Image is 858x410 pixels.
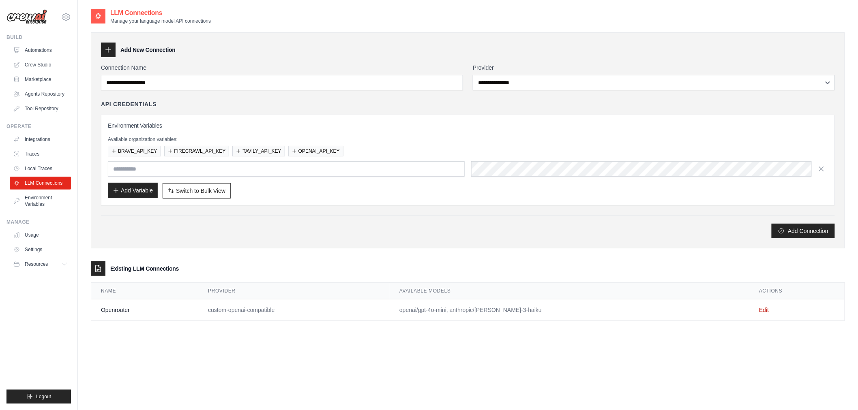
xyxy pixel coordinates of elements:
a: Marketplace [10,73,71,86]
div: Manage [6,219,71,225]
a: Usage [10,228,71,241]
button: BRAVE_API_KEY [108,146,161,156]
th: Actions [749,283,845,299]
p: Manage your language model API connections [110,18,211,24]
a: Settings [10,243,71,256]
button: Logout [6,390,71,404]
a: Environment Variables [10,191,71,211]
button: Add Variable [108,183,158,198]
h2: LLM Connections [110,8,211,18]
a: Traces [10,147,71,160]
a: Agents Repository [10,88,71,100]
th: Provider [198,283,390,299]
h3: Existing LLM Connections [110,265,179,273]
a: Integrations [10,133,71,146]
button: Switch to Bulk View [163,183,231,199]
a: Edit [759,307,769,313]
label: Provider [473,64,835,72]
h3: Add New Connection [120,46,176,54]
img: Logo [6,9,47,25]
button: FIRECRAWL_API_KEY [164,146,230,156]
td: Openrouter [91,299,198,321]
td: custom-openai-compatible [198,299,390,321]
button: Add Connection [772,224,835,238]
div: Build [6,34,71,41]
span: Logout [36,393,51,400]
button: TAVILY_API_KEY [232,146,285,156]
p: Available organization variables: [108,136,828,143]
a: Local Traces [10,162,71,175]
a: Crew Studio [10,58,71,71]
a: Tool Repository [10,102,71,115]
h3: Environment Variables [108,122,828,130]
th: Available Models [390,283,749,299]
div: Operate [6,123,71,130]
th: Name [91,283,198,299]
span: Resources [25,261,48,267]
td: openai/gpt-4o-mini, anthropic/[PERSON_NAME]-3-haiku [390,299,749,321]
button: OPENAI_API_KEY [288,146,343,156]
button: Resources [10,258,71,271]
span: Switch to Bulk View [176,187,225,195]
label: Connection Name [101,64,463,72]
a: Automations [10,44,71,57]
a: LLM Connections [10,177,71,190]
h4: API Credentials [101,100,157,108]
